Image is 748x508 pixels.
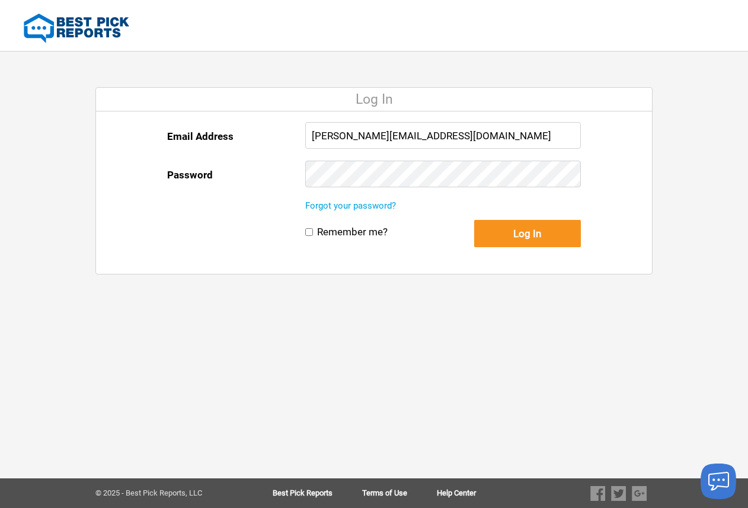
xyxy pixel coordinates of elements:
div: Log In [96,88,652,111]
label: Remember me? [317,226,388,238]
a: Help Center [437,489,476,497]
img: Best Pick Reports Logo [24,14,129,43]
a: Terms of Use [362,489,437,497]
div: © 2025 - Best Pick Reports, LLC [95,489,235,497]
button: Log In [474,220,581,247]
button: Launch chat [701,464,736,499]
a: Forgot your password? [305,200,396,211]
label: Password [167,161,213,189]
label: Email Address [167,122,234,151]
a: Best Pick Reports [273,489,362,497]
